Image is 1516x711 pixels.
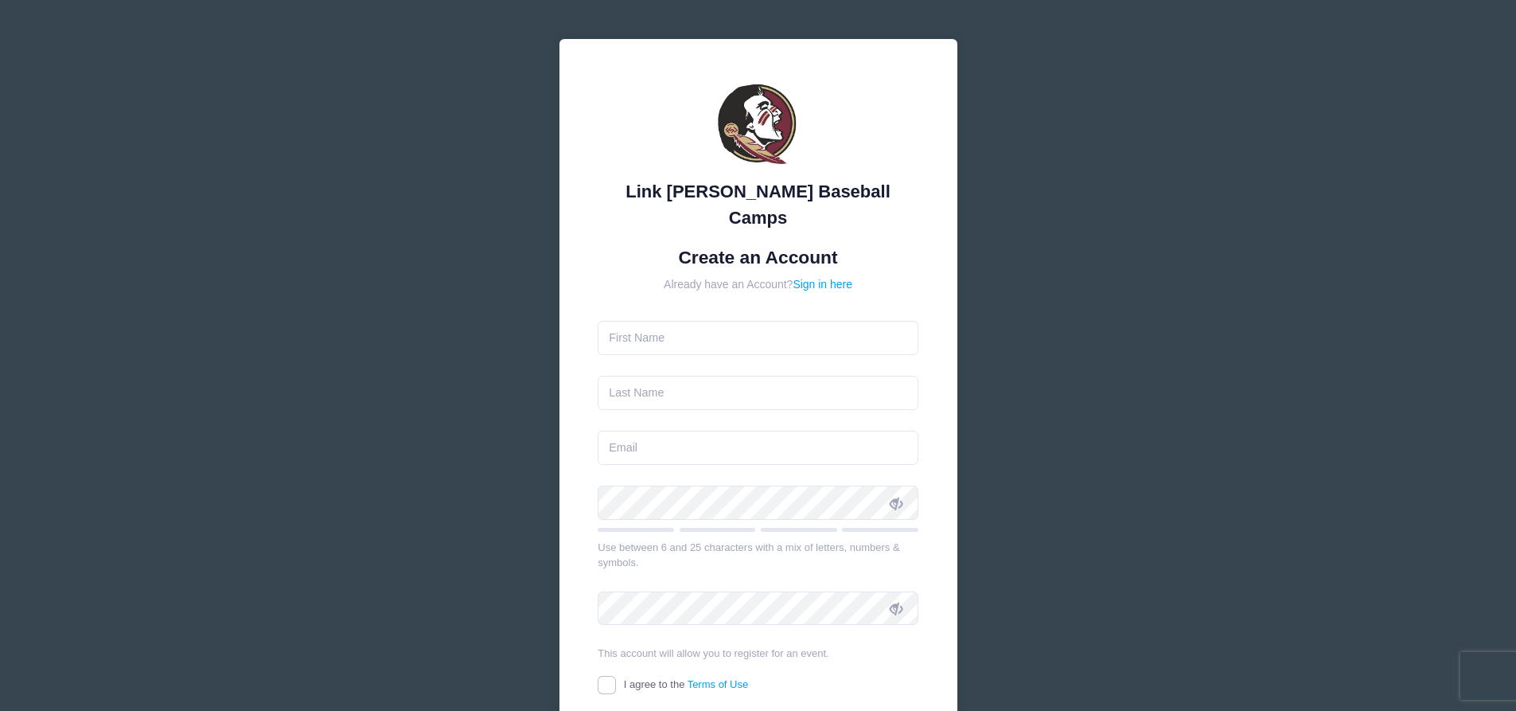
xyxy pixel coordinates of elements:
img: Link Jarrett Baseball Camps [711,78,806,174]
span: I agree to the [624,678,748,690]
input: I agree to theTerms of Use [598,676,616,694]
a: Terms of Use [688,678,749,690]
input: First Name [598,321,918,355]
h1: Create an Account [598,247,918,268]
input: Last Name [598,376,918,410]
div: Use between 6 and 25 characters with a mix of letters, numbers & symbols. [598,540,918,571]
div: Already have an Account? [598,276,918,293]
a: Sign in here [793,278,852,291]
input: Email [598,431,918,465]
div: Link [PERSON_NAME] Baseball Camps [598,178,918,231]
div: This account will allow you to register for an event. [598,646,918,662]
